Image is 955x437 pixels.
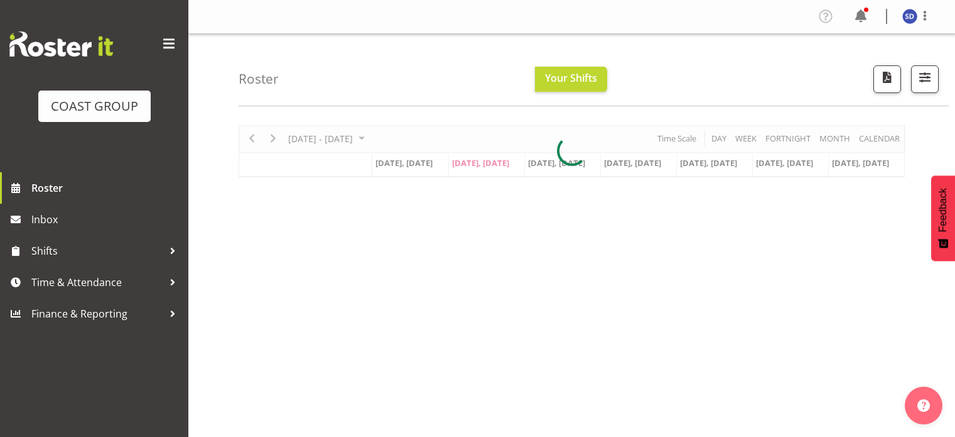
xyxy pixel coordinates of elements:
[917,399,930,412] img: help-xxl-2.png
[902,9,917,24] img: scott-david-graham10082.jpg
[931,175,955,261] button: Feedback - Show survey
[239,72,279,86] h4: Roster
[31,304,163,323] span: Finance & Reporting
[873,65,901,93] button: Download a PDF of the roster according to the set date range.
[51,97,138,116] div: COAST GROUP
[31,241,163,260] span: Shifts
[911,65,939,93] button: Filter Shifts
[937,188,949,232] span: Feedback
[545,71,597,85] span: Your Shifts
[31,210,182,229] span: Inbox
[9,31,113,57] img: Rosterit website logo
[31,179,182,197] span: Roster
[31,273,163,292] span: Time & Attendance
[535,67,607,92] button: Your Shifts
